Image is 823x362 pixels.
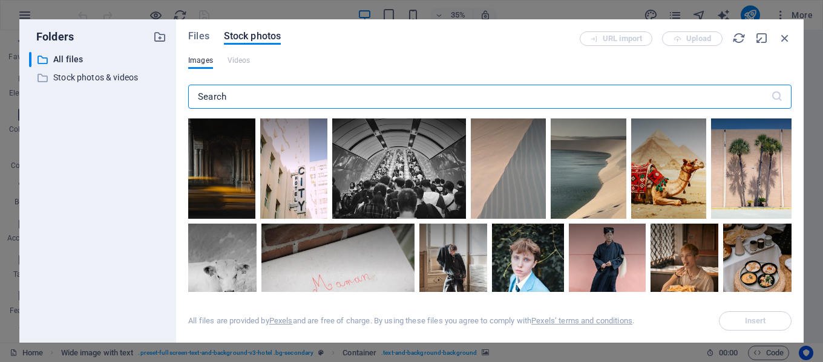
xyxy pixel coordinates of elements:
[531,316,632,325] a: Pexels’ terms and conditions
[269,316,293,325] a: Pexels
[5,5,223,15] div: Hi! How can we help?
[5,5,10,15] span: 1
[153,30,166,44] i: Create new folder
[224,29,281,44] span: Stock photos
[29,52,31,67] div: ​
[188,53,213,68] span: Images
[53,53,144,66] p: All files
[755,31,769,45] i: Minimize
[778,31,792,45] i: Close
[5,5,81,14] span: Hi! How can we help?
[29,70,166,85] div: Stock photos & videos
[188,315,634,326] div: All files are provided by and are free of charge. By using these files you agree to comply with .
[719,311,792,331] span: Select a file first
[732,31,746,45] i: Reload
[29,29,74,45] p: Folders
[228,53,251,68] span: This file type is not supported by this element
[188,85,771,109] input: Search
[53,71,144,85] p: Stock photos & videos
[188,29,209,44] span: Files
